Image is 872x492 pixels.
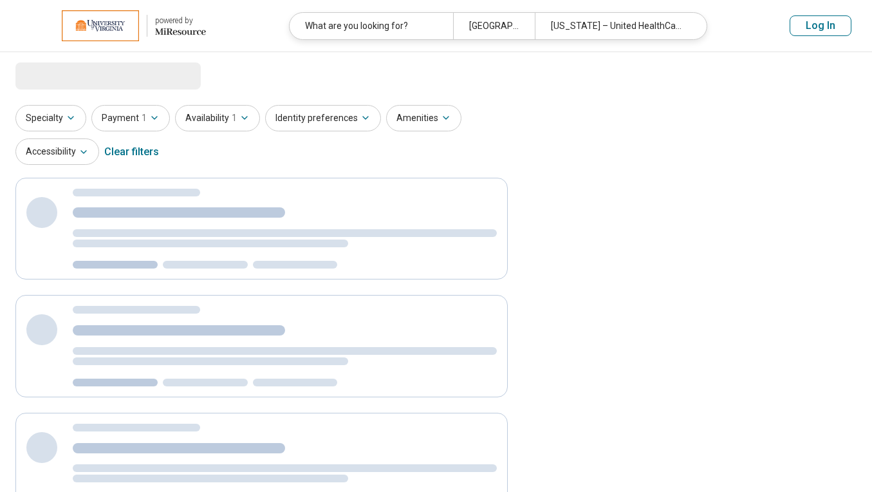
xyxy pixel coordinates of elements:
img: University of Virginia [62,10,139,41]
button: Log In [790,15,851,36]
a: University of Virginiapowered by [21,10,206,41]
button: Amenities [386,105,461,131]
button: Availability1 [175,105,260,131]
div: [GEOGRAPHIC_DATA], [GEOGRAPHIC_DATA] [453,13,535,39]
span: 1 [232,111,237,125]
button: Payment1 [91,105,170,131]
button: Identity preferences [265,105,381,131]
button: Specialty [15,105,86,131]
span: 1 [142,111,147,125]
div: powered by [155,15,206,26]
div: Clear filters [104,137,159,167]
div: What are you looking for? [290,13,453,39]
button: Accessibility [15,138,99,165]
div: [US_STATE] – United HealthCare Student Resources [535,13,698,39]
span: Loading... [15,62,124,88]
